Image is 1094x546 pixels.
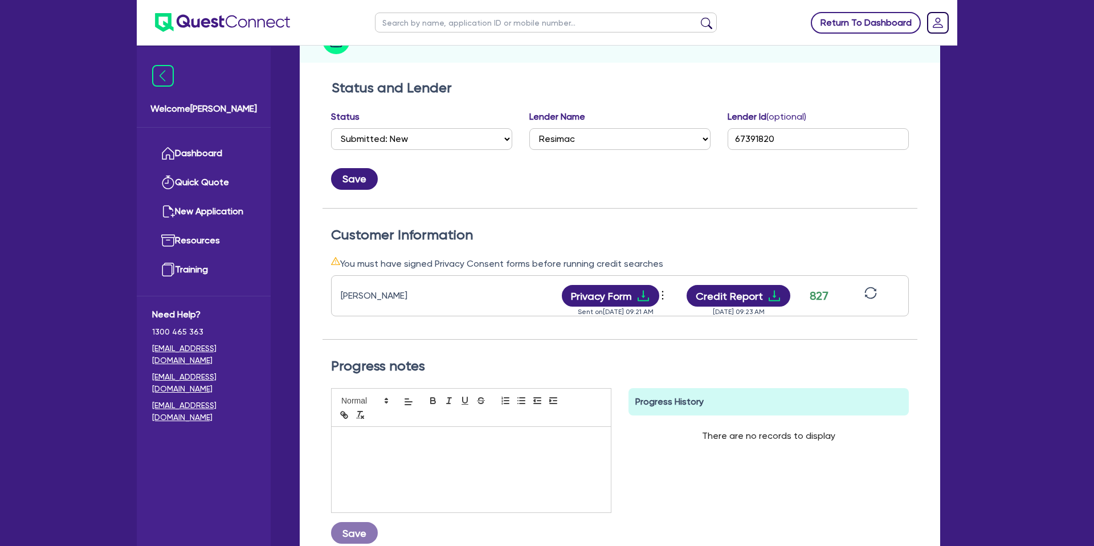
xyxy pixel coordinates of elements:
img: training [161,263,175,276]
a: Dropdown toggle [923,8,953,38]
a: Dashboard [152,139,255,168]
label: Status [331,110,360,124]
div: You must have signed Privacy Consent forms before running credit searches [331,256,909,271]
a: New Application [152,197,255,226]
span: more [657,287,668,304]
label: Lender Id [728,110,806,124]
button: Save [331,168,378,190]
h2: Customer Information [331,227,909,243]
img: new-application [161,205,175,218]
a: [EMAIL_ADDRESS][DOMAIN_NAME] [152,371,255,395]
button: Dropdown toggle [659,286,669,305]
span: sync [864,287,877,299]
a: Training [152,255,255,284]
img: icon-menu-close [152,65,174,87]
a: [EMAIL_ADDRESS][DOMAIN_NAME] [152,343,255,366]
span: download [636,289,650,303]
h2: Progress notes [331,358,909,374]
img: quest-connect-logo-blue [155,13,290,32]
img: resources [161,234,175,247]
div: There are no records to display [688,415,849,457]
button: Privacy Formdownload [562,285,660,307]
span: Need Help? [152,308,255,321]
a: Resources [152,226,255,255]
a: [EMAIL_ADDRESS][DOMAIN_NAME] [152,400,255,423]
span: 1300 465 363 [152,326,255,338]
button: sync [861,286,880,306]
span: download [768,289,781,303]
span: warning [331,256,340,266]
button: Save [331,522,378,544]
a: Return To Dashboard [811,12,921,34]
span: (optional) [766,111,806,122]
div: Progress History [628,388,909,415]
input: Search by name, application ID or mobile number... [375,13,717,32]
div: 827 [805,287,833,304]
a: Quick Quote [152,168,255,197]
div: [PERSON_NAME] [341,289,483,303]
h2: Status and Lender [332,80,908,96]
img: quick-quote [161,176,175,189]
span: Welcome [PERSON_NAME] [150,102,257,116]
button: Credit Reportdownload [687,285,791,307]
label: Lender Name [529,110,585,124]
